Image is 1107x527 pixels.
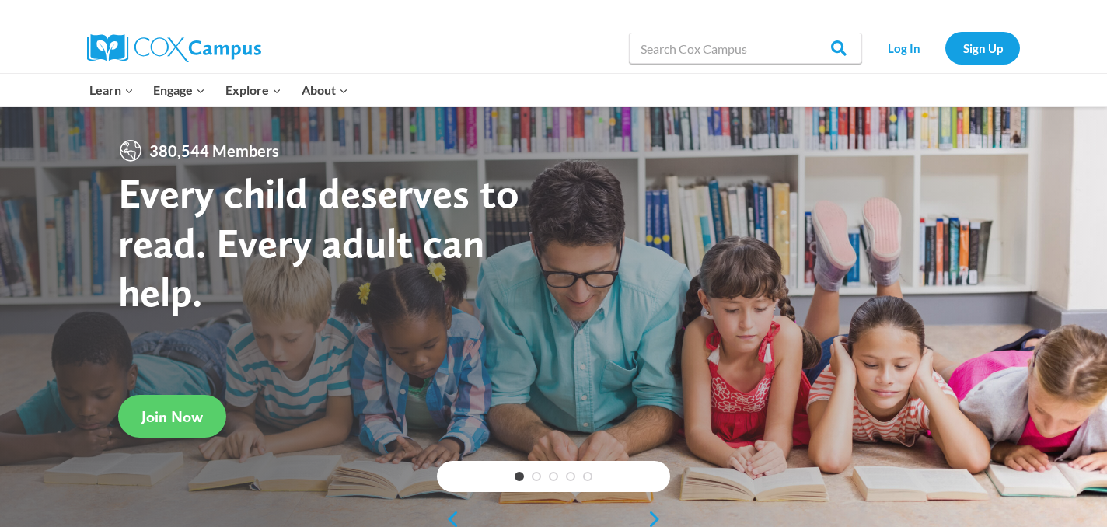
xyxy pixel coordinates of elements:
a: Sign Up [945,32,1020,64]
strong: Every child deserves to read. Every adult can help. [118,168,519,316]
span: Engage [153,80,205,100]
img: Cox Campus [87,34,261,62]
a: 5 [583,472,592,481]
input: Search Cox Campus [629,33,862,64]
span: Join Now [141,407,203,426]
span: Explore [225,80,281,100]
nav: Primary Navigation [79,74,358,106]
a: 1 [515,472,524,481]
span: About [302,80,348,100]
a: Log In [870,32,938,64]
span: 380,544 Members [143,138,285,163]
a: Join Now [118,395,226,438]
a: 2 [532,472,541,481]
a: 4 [566,472,575,481]
nav: Secondary Navigation [870,32,1020,64]
a: 3 [549,472,558,481]
span: Learn [89,80,134,100]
